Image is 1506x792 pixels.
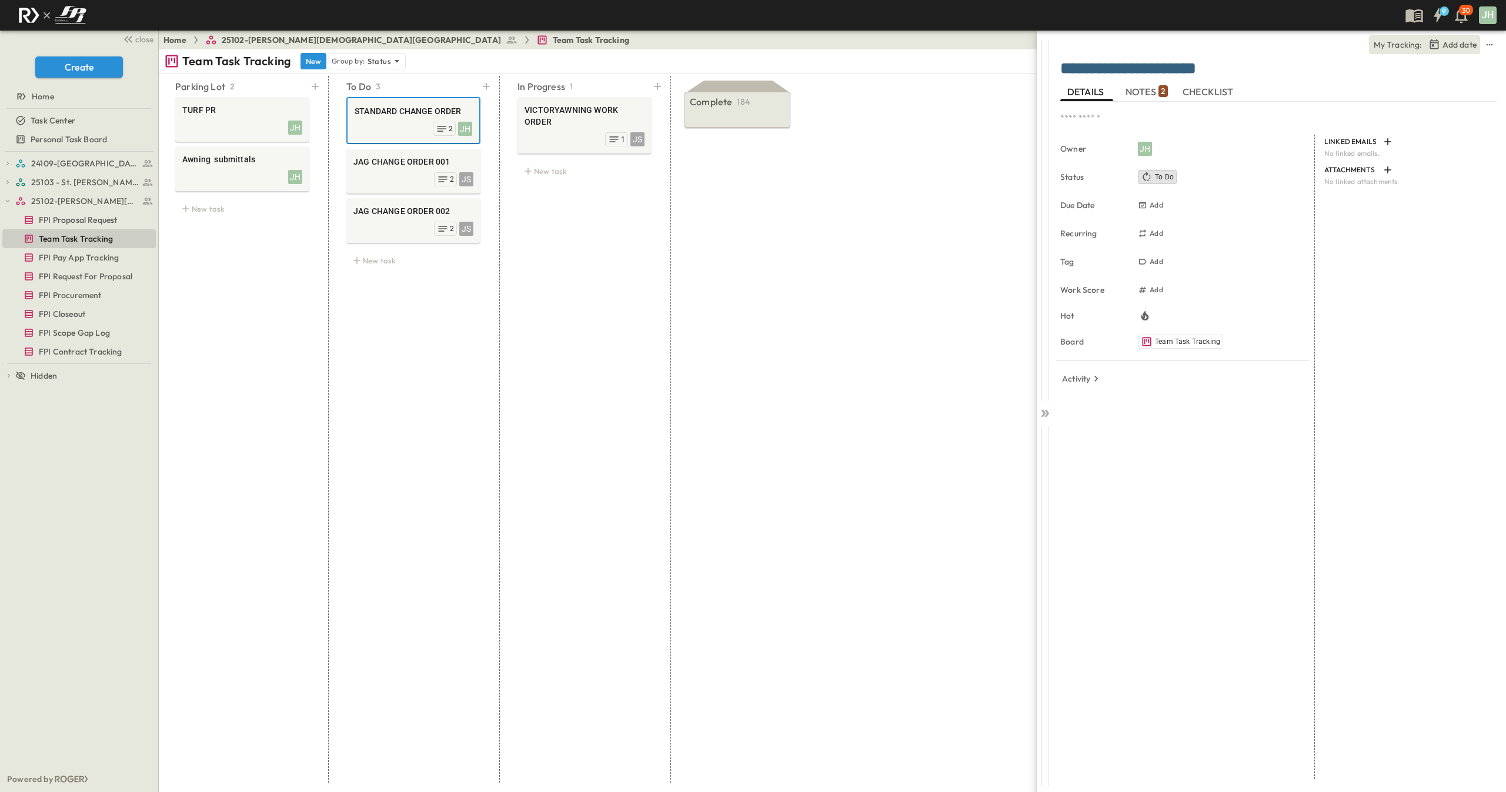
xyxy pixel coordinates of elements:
p: Board [1060,336,1121,347]
p: 2 [230,81,235,92]
span: Awning submittals [182,153,302,165]
div: test [2,210,156,229]
span: JAG CHANGE ORDER 001 [353,156,473,168]
div: test [2,173,156,192]
button: Activity [1057,370,1107,387]
p: Status [1060,171,1121,183]
p: Owner [1060,143,1121,155]
p: Team Task Tracking [182,53,291,69]
p: LINKED EMAILS [1324,137,1378,146]
a: Home [163,34,186,46]
button: Tracking Date Menu [1427,38,1478,52]
div: test [2,323,156,342]
span: close [135,34,153,45]
span: Hidden [31,370,57,382]
span: 24109-St. Teresa of Calcutta Parish Hall [31,158,139,169]
div: JS [459,222,473,236]
h6: 9 [1442,6,1446,16]
p: 184 [737,96,750,108]
p: Work Score [1060,284,1121,296]
span: Home [32,91,54,102]
span: To Do [1155,172,1174,182]
div: JS [459,172,473,186]
p: No linked emails. [1324,149,1490,158]
div: test [2,229,156,248]
p: Complete [690,95,732,109]
div: test [2,154,156,173]
h6: Add [1150,257,1163,266]
p: Activity [1062,373,1090,385]
p: 3 [376,81,380,92]
span: FPI Contract Tracking [39,346,122,357]
p: My Tracking: [1374,39,1422,51]
span: VICTORYAWNING WORK ORDER [525,104,645,128]
span: FPI Closeout [39,308,85,320]
p: To Do [346,79,371,93]
span: TURF PR [182,104,302,116]
span: NOTES [1126,86,1168,97]
p: 30 [1462,6,1470,15]
span: FPI Scope Gap Log [39,327,110,339]
p: Status [368,55,391,67]
button: New [300,53,326,69]
div: New task [346,252,480,269]
div: JH [458,122,472,136]
button: sidedrawer-menu [1482,38,1497,52]
h6: Add [1150,229,1163,238]
p: Due Date [1060,199,1121,211]
span: 1 [621,135,625,144]
div: test [2,305,156,323]
span: Team Task Tracking [1155,337,1220,346]
span: CHECKLIST [1183,86,1236,97]
span: FPI Pay App Tracking [39,252,119,263]
p: Tag [1060,256,1121,268]
div: JS [630,132,645,146]
button: Create [35,56,123,78]
h6: Add [1150,200,1163,210]
p: Add date [1442,39,1477,51]
div: New task [517,163,652,179]
span: FPI Proposal Request [39,214,117,226]
div: test [2,286,156,305]
div: test [2,342,156,361]
p: Recurring [1060,228,1121,239]
p: Group by: [332,55,365,67]
div: JH [1479,6,1497,24]
span: JAG CHANGE ORDER 002 [353,205,473,217]
p: 2 [1161,85,1166,97]
span: 2 [450,224,454,233]
span: FPI Request For Proposal [39,270,132,282]
span: 25103 - St. [PERSON_NAME] Phase 2 [31,176,139,188]
div: JH [288,170,302,184]
p: In Progress [517,79,565,93]
p: No linked attachments. [1324,177,1490,186]
span: Task Center [31,115,75,126]
p: Hot [1060,310,1121,322]
span: 25102-Christ The Redeemer Anglican Church [31,195,139,207]
nav: breadcrumbs [163,34,636,46]
div: Jose Hurtado (jhurtado@fpibuilders.com) [1138,142,1152,156]
p: ATTACHMENTS [1324,165,1378,175]
div: test [2,192,156,210]
div: JH [288,121,302,135]
span: 25102-[PERSON_NAME][DEMOGRAPHIC_DATA][GEOGRAPHIC_DATA] [222,34,501,46]
p: Parking Lot [175,79,225,93]
h6: Add [1150,285,1163,295]
span: STANDARD CHANGE ORDER [355,105,472,117]
span: 2 [449,124,453,133]
span: Team Task Tracking [39,233,113,245]
span: Personal Task Board [31,133,107,145]
div: test [2,248,156,267]
span: FPI Procurement [39,289,102,301]
div: test [2,267,156,286]
div: New task [175,200,309,217]
span: 2 [450,175,454,184]
span: Team Task Tracking [553,34,629,46]
span: DETAILS [1067,86,1106,97]
div: JH [1138,142,1152,156]
img: c8d7d1ed905e502e8f77bf7063faec64e13b34fdb1f2bdd94b0e311fc34f8000.png [14,3,91,28]
div: test [2,130,156,149]
p: 1 [570,81,573,92]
